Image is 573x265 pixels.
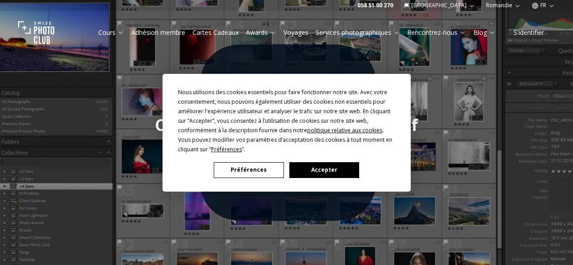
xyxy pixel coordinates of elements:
[289,162,359,178] button: Accepter
[211,145,242,153] span: Préférences
[214,162,284,178] button: Préférences
[162,74,410,192] div: Cookie Consent Prompt
[307,126,382,134] span: politique relative aux cookies
[178,87,395,154] div: Nous utilisons des cookies essentiels pour faire fonctionner notre site. Avec votre consentement,...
